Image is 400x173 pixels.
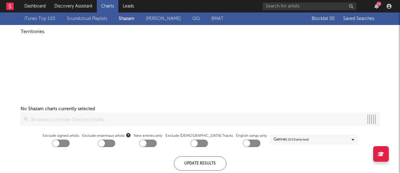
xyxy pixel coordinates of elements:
a: QQ [192,15,200,22]
div: Territories [21,28,380,36]
label: Exclude [DEMOGRAPHIC_DATA] Tracks [165,132,233,140]
label: English songs only [236,132,267,140]
a: [PERSON_NAME] [146,15,181,22]
span: Saved Searches [343,17,376,21]
button: Saved Searches [341,16,376,21]
input: Search for artists [263,2,356,10]
span: ( 0 / 15 selected) [288,136,309,143]
button: 17 [374,4,379,9]
span: ( 0 ) [329,17,335,21]
div: Update Results [174,156,226,171]
a: iTunes Top 100 [24,15,55,22]
a: BMAT [211,15,223,22]
div: 17 [376,2,381,6]
div: No Shazam charts currently selected [21,105,95,113]
input: Browse/customize Shazam charts... [28,113,364,126]
span: Exclude enormous artists [82,132,131,140]
span: Blocklist [312,17,335,21]
label: New entries only [134,132,162,140]
a: Soundcloud Playlists [67,15,107,22]
button: Exclude enormous artists [126,132,131,138]
div: Genres [274,136,309,143]
label: Exclude signed artists [42,132,79,140]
